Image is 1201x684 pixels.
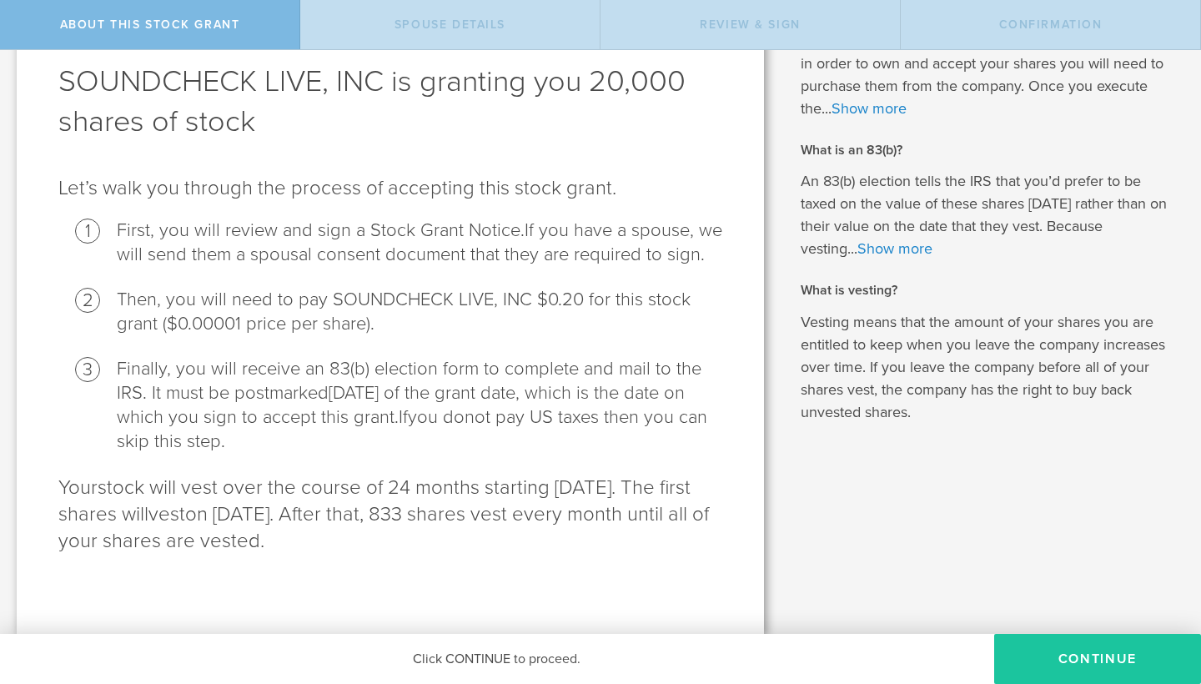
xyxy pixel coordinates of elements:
p: Following US tax laws and [US_STATE] corporation laws, in order to own and accept your shares you... [801,30,1176,120]
span: About this stock grant [60,18,240,32]
span: Review & Sign [700,18,801,32]
span: you do [408,406,465,428]
span: Confirmation [999,18,1103,32]
p: Let’s walk you through the process of accepting this stock grant . [58,175,722,202]
span: Spouse Details [394,18,505,32]
li: Then, you will need to pay SOUNDCHECK LIVE, INC $0.20 for this stock grant ($0.00001 price per sh... [117,288,722,336]
span: vest [148,502,185,526]
h2: What is an 83(b)? [801,141,1176,159]
h2: What is vesting? [801,281,1176,299]
li: Finally, you will receive an 83(b) election form to complete and mail to the IRS . It must be pos... [117,357,722,454]
p: stock will vest over the course of 24 months starting [DATE]. The first shares will on [DATE]. Af... [58,475,722,555]
span: [DATE] of the grant date, which is the date on which you sign to accept this grant. [117,382,685,428]
button: CONTINUE [994,634,1201,684]
h1: SOUNDCHECK LIVE, INC is granting you 20,000 shares of stock [58,62,722,142]
a: Show more [857,239,932,258]
span: Your [58,475,98,500]
a: Show more [832,99,907,118]
li: First, you will review and sign a Stock Grant Notice. [117,219,722,267]
p: Vesting means that the amount of your shares you are entitled to keep when you leave the company ... [801,311,1176,424]
p: An 83(b) election tells the IRS that you’d prefer to be taxed on the value of these shares [DATE]... [801,170,1176,260]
